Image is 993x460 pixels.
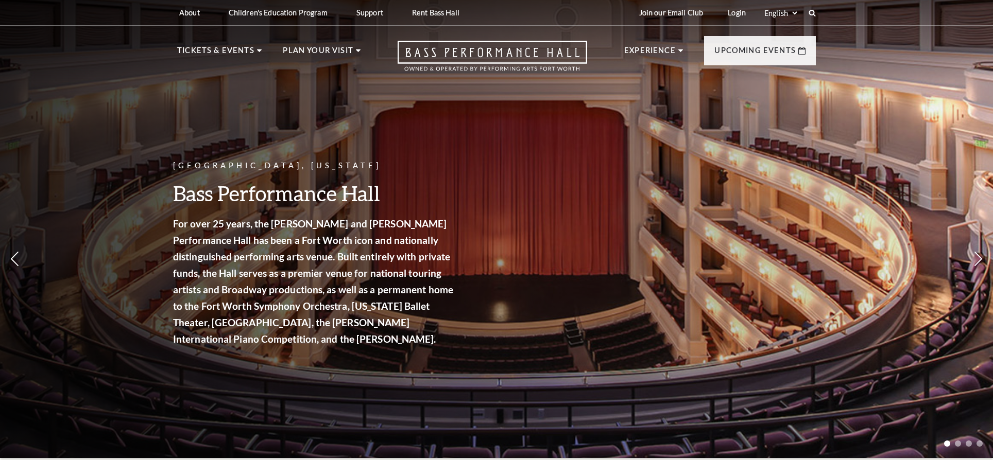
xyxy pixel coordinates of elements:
[412,8,459,17] p: Rent Bass Hall
[177,44,254,63] p: Tickets & Events
[179,8,200,17] p: About
[283,44,353,63] p: Plan Your Visit
[173,180,456,206] h3: Bass Performance Hall
[173,218,453,345] strong: For over 25 years, the [PERSON_NAME] and [PERSON_NAME] Performance Hall has been a Fort Worth ico...
[624,44,676,63] p: Experience
[356,8,383,17] p: Support
[173,160,456,172] p: [GEOGRAPHIC_DATA], [US_STATE]
[229,8,328,17] p: Children's Education Program
[714,44,796,63] p: Upcoming Events
[762,8,799,18] select: Select:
